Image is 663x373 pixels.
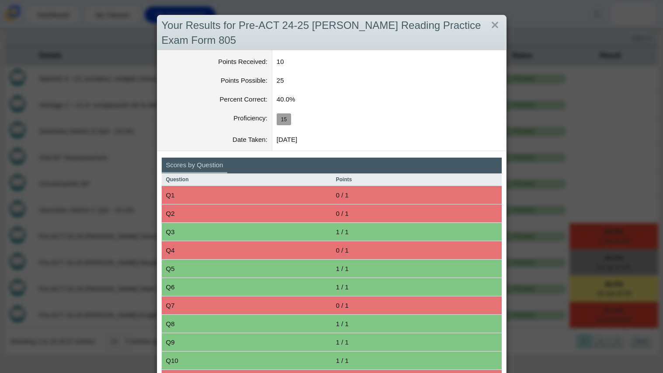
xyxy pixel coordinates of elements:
label: Date Taken [233,136,267,143]
label: Points Possible [221,77,267,84]
th: Points [332,174,502,186]
td: 1 / 1 [332,223,502,241]
dd: 10 [272,50,506,73]
dd: 25 [272,73,506,91]
label: Points Received [218,58,267,65]
label: Proficiency [233,114,267,122]
td: 1 / 1 [332,278,502,296]
time: Jan 31, 2025 at 11:40 AM [277,136,297,143]
td: 1 / 1 [332,315,502,333]
td: Q10 [162,352,332,370]
td: Q3 [162,223,332,241]
a: Close [488,18,502,33]
th: Question [162,174,332,186]
small: 15 [281,116,287,123]
td: 0 / 1 [332,296,502,315]
td: 1 / 1 [332,352,502,370]
td: Q4 [162,241,332,260]
div: Scores by Question [162,158,228,173]
td: 0 / 1 [332,186,502,204]
div: Your Results for Pre-ACT 24-25 [PERSON_NAME] Reading Practice Exam Form 805 [157,15,506,50]
td: Q5 [162,260,332,278]
td: 1 / 1 [332,260,502,278]
td: Q8 [162,315,332,333]
td: 1 / 1 [332,333,502,352]
td: Q2 [162,204,332,223]
label: Percent Correct [220,95,267,103]
td: Q1 [162,186,332,204]
td: Q7 [162,296,332,315]
td: 0 / 1 [332,204,502,223]
td: Q6 [162,278,332,296]
td: Q9 [162,333,332,352]
td: 0 / 1 [332,241,502,260]
dd: 40.0% [272,91,506,110]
